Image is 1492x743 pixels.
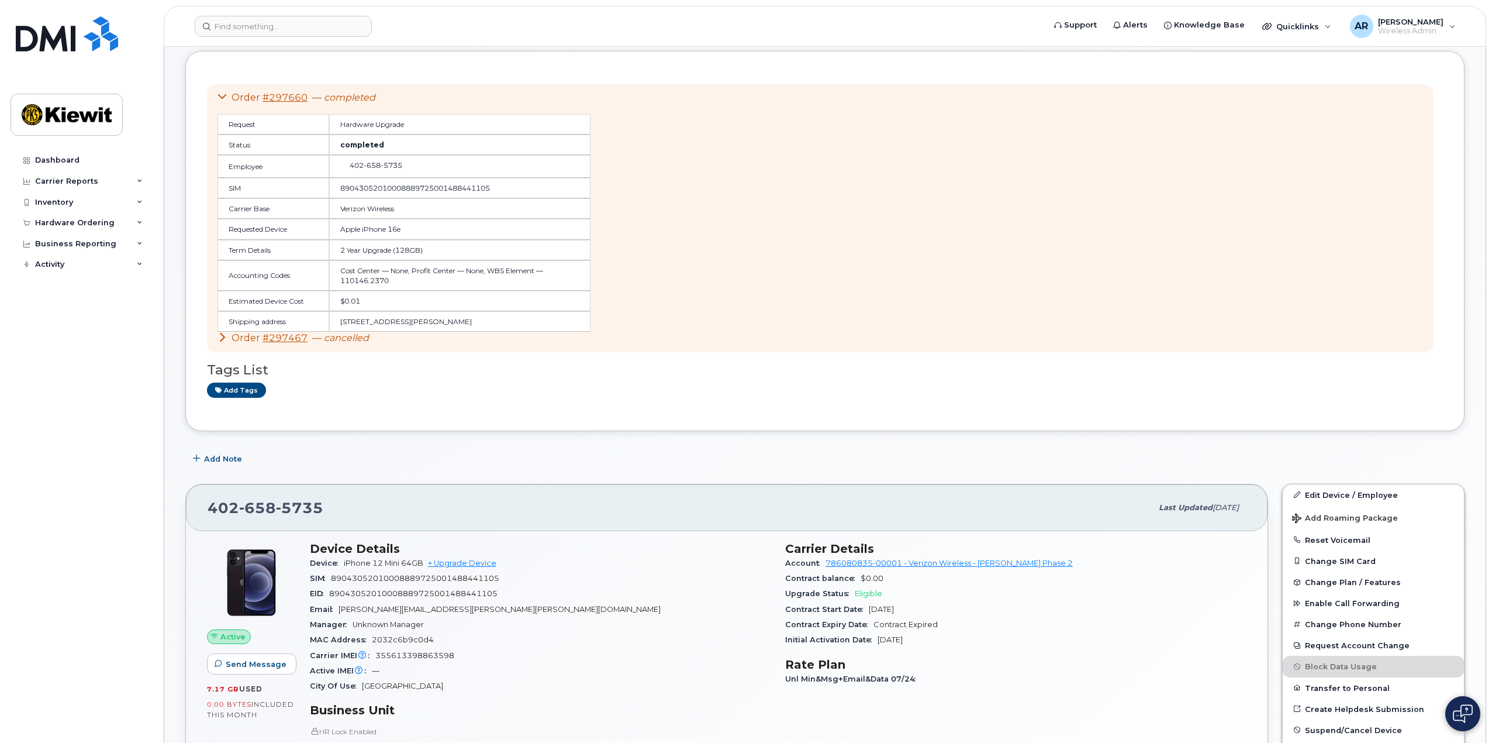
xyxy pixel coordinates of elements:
[217,219,329,239] td: Requested Device
[1254,15,1339,38] div: Quicklinks
[785,635,878,644] span: Initial Activation Date
[217,198,329,219] td: Carrier Base
[1123,19,1148,31] span: Alerts
[1064,19,1097,31] span: Support
[878,635,903,644] span: [DATE]
[207,383,266,397] a: Add tags
[428,559,496,567] a: + Upgrade Device
[217,155,329,178] td: Employee
[1453,704,1473,723] img: Open chat
[1046,13,1105,37] a: Support
[207,685,239,693] span: 7.17 GB
[220,631,246,642] span: Active
[217,240,329,260] td: Term Details
[339,605,661,614] span: [PERSON_NAME][EMAIL_ADDRESS][PERSON_NAME][PERSON_NAME][DOMAIN_NAME]
[1174,19,1245,31] span: Knowledge Base
[239,499,276,517] span: 658
[207,700,251,708] span: 0.00 Bytes
[381,161,402,170] span: 5735
[855,589,882,598] span: Eligible
[207,653,296,675] button: Send Message
[1283,505,1464,529] button: Add Roaming Package
[1105,13,1156,37] a: Alerts
[324,332,369,343] em: cancelled
[310,682,362,690] span: City Of Use
[204,453,242,465] span: Add Note
[1276,22,1319,31] span: Quicklinks
[785,559,826,567] span: Account
[1283,614,1464,635] button: Change Phone Number
[329,114,590,135] td: Hardware Upgrade
[785,605,869,614] span: Contract Start Date
[1283,699,1464,720] a: Create Helpdesk Submission
[1283,551,1464,572] button: Change SIM Card
[329,198,590,219] td: Verizon Wireless
[869,605,894,614] span: [DATE]
[329,135,590,155] td: completed
[329,178,590,198] td: 89043052010008889725001488441105
[263,92,308,103] a: #297660
[1342,15,1464,38] div: Amanda Reidler
[344,559,423,567] span: iPhone 12 Mini 64GB
[331,574,499,583] span: 89043052010008889725001488441105
[329,260,590,291] td: Cost Center — None, Profit Center — None, WBS Element — 110146.2370
[1355,19,1368,33] span: AR
[826,559,1073,567] a: 786080835-00001 - Verizon Wireless - [PERSON_NAME] Phase 2
[785,620,873,629] span: Contract Expiry Date
[1283,484,1464,505] a: Edit Device / Employee
[263,332,308,343] a: #297467
[1283,572,1464,593] button: Change Plan / Features
[310,635,372,644] span: MAC Address
[1305,578,1401,587] span: Change Plan / Features
[873,620,938,629] span: Contract Expired
[310,589,329,598] span: EID
[1213,503,1239,512] span: [DATE]
[310,620,353,629] span: Manager
[232,332,260,343] span: Order
[329,311,590,332] td: [STREET_ADDRESS][PERSON_NAME]
[216,548,286,618] img: iPhone_12.jpg
[207,700,294,719] span: included this month
[350,161,402,170] span: 402
[785,542,1246,556] h3: Carrier Details
[276,499,323,517] span: 5735
[217,178,329,198] td: SIM
[372,666,379,675] span: —
[1283,677,1464,699] button: Transfer to Personal
[226,659,286,670] span: Send Message
[785,589,855,598] span: Upgrade Status
[1378,26,1443,36] span: Wireless Admin
[208,499,323,517] span: 402
[232,92,260,103] span: Order
[207,363,1443,377] h3: Tags List
[310,559,344,567] span: Device
[861,574,883,583] span: $0.00
[1283,529,1464,551] button: Reset Voicemail
[1305,725,1402,734] span: Suspend/Cancel Device
[217,260,329,291] td: Accounting Codes
[217,311,329,332] td: Shipping address
[362,682,443,690] span: [GEOGRAPHIC_DATA]
[785,574,861,583] span: Contract balance
[310,727,771,737] p: HR Lock Enabled
[217,291,329,311] td: Estimated Device Cost
[310,605,339,614] span: Email
[1159,503,1213,512] span: Last updated
[185,449,252,470] button: Add Note
[329,219,590,239] td: Apple iPhone 16e
[195,16,372,37] input: Find something...
[375,651,454,660] span: 355613398863598
[324,92,375,103] em: completed
[310,703,771,717] h3: Business Unit
[785,658,1246,672] h3: Rate Plan
[1378,17,1443,26] span: [PERSON_NAME]
[1156,13,1253,37] a: Knowledge Base
[353,620,424,629] span: Unknown Manager
[1283,593,1464,614] button: Enable Call Forwarding
[364,161,381,170] span: 658
[310,542,771,556] h3: Device Details
[1305,599,1400,608] span: Enable Call Forwarding
[329,291,590,311] td: $0.01
[372,635,434,644] span: 2032c6b9c0d4
[312,92,375,103] span: —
